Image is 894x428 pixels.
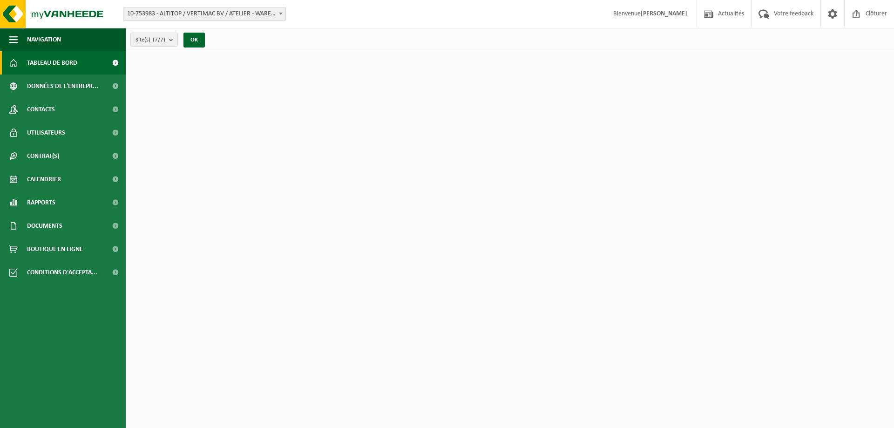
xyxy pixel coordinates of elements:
strong: [PERSON_NAME] [641,10,687,17]
span: Boutique en ligne [27,238,83,261]
span: 10-753983 - ALTITOP / VERTIMAC BV / ATELIER - WAREGEM [123,7,286,21]
span: Données de l'entrepr... [27,75,98,98]
span: Utilisateurs [27,121,65,144]
span: 10-753983 - ALTITOP / VERTIMAC BV / ATELIER - WAREGEM [123,7,285,20]
count: (7/7) [153,37,165,43]
span: Rapports [27,191,55,214]
span: Documents [27,214,62,238]
span: Site(s) [135,33,165,47]
span: Contacts [27,98,55,121]
span: Tableau de bord [27,51,77,75]
button: OK [183,33,205,48]
span: Conditions d'accepta... [27,261,97,284]
span: Navigation [27,28,61,51]
span: Contrat(s) [27,144,59,168]
span: Calendrier [27,168,61,191]
button: Site(s)(7/7) [130,33,178,47]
